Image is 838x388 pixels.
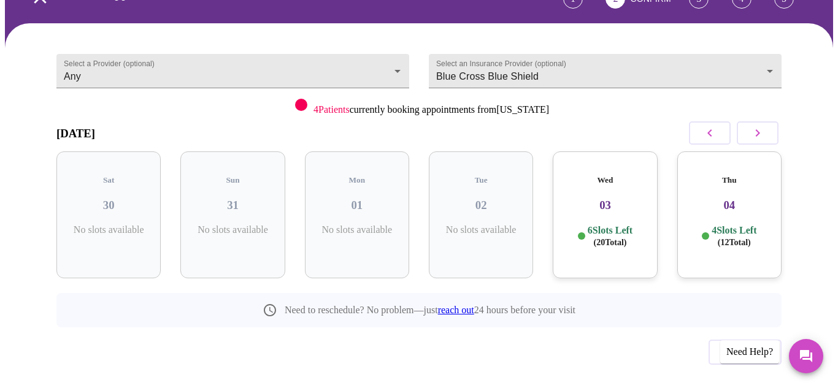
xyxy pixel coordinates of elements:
h3: 31 [190,199,275,212]
h3: 04 [687,199,772,212]
h3: 01 [315,199,399,212]
h3: 03 [563,199,647,212]
p: No slots available [190,224,275,235]
button: Messages [789,339,823,373]
h5: Tue [439,175,523,185]
span: ( 12 Total) [718,238,751,247]
h5: Sun [190,175,275,185]
span: 4 Patients [313,104,350,115]
h5: Thu [687,175,772,185]
div: Any [56,54,409,88]
p: 4 Slots Left [712,224,756,248]
p: No slots available [315,224,399,235]
div: Blue Cross Blue Shield [429,54,782,88]
h5: Wed [563,175,647,185]
p: No slots available [66,224,151,235]
a: reach out [438,305,474,315]
p: 6 Slots Left [588,224,632,248]
h3: 02 [439,199,523,212]
div: Need Help? [720,340,779,363]
h3: 30 [66,199,151,212]
button: Previous [709,340,782,364]
p: No slots available [439,224,523,235]
h3: [DATE] [56,127,95,140]
span: ( 20 Total) [594,238,627,247]
p: Need to reschedule? No problem—just 24 hours before your visit [285,305,575,316]
h5: Mon [315,175,399,185]
p: currently booking appointments from [US_STATE] [313,104,549,115]
h5: Sat [66,175,151,185]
